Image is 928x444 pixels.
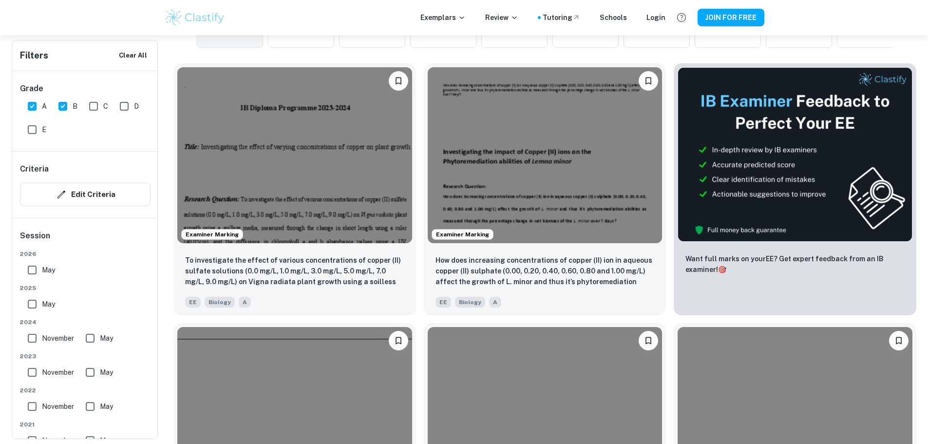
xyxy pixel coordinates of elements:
[42,367,74,378] span: November
[20,83,151,95] h6: Grade
[543,12,580,23] a: Tutoring
[42,124,46,135] span: E
[20,352,151,361] span: 2023
[182,230,243,239] span: Examiner Marking
[20,420,151,429] span: 2021
[205,297,235,308] span: Biology
[20,284,151,292] span: 2025
[20,318,151,327] span: 2024
[20,163,49,175] h6: Criteria
[389,331,408,350] button: Please log in to bookmark exemplars
[20,386,151,395] span: 2022
[42,101,47,112] span: A
[674,63,916,315] a: ThumbnailWant full marks on yourEE? Get expert feedback from an IB examiner!
[424,63,666,315] a: Examiner MarkingPlease log in to bookmark exemplarsHow does increasing concentrations of copper (...
[489,297,501,308] span: A
[600,12,627,23] a: Schools
[639,331,658,350] button: Please log in to bookmark exemplars
[673,9,690,26] button: Help and Feedback
[718,266,726,273] span: 🎯
[639,71,658,91] button: Please log in to bookmark exemplars
[20,49,48,62] h6: Filters
[432,230,493,239] span: Examiner Marking
[173,63,416,315] a: Examiner MarkingPlease log in to bookmark exemplarsTo investigate the effect of various concentra...
[185,297,201,308] span: EE
[436,255,655,288] p: How does increasing concentrations of copper (II) ion in aqueous copper (II) sulphate (0.00, 0.20...
[389,71,408,91] button: Please log in to bookmark exemplars
[698,9,764,26] button: JOIN FOR FREE
[485,12,518,23] p: Review
[42,333,74,344] span: November
[177,67,412,243] img: Biology EE example thumbnail: To investigate the effect of various con
[239,297,251,308] span: A
[455,297,485,308] span: Biology
[100,367,113,378] span: May
[678,67,912,242] img: Thumbnail
[73,101,77,112] span: B
[420,12,466,23] p: Exemplars
[134,101,139,112] span: D
[646,12,665,23] a: Login
[20,250,151,258] span: 2026
[100,401,113,412] span: May
[20,230,151,250] h6: Session
[185,255,404,288] p: To investigate the effect of various concentrations of copper (II) sulfate solutions (0.0 mg/L, 1...
[103,101,108,112] span: C
[116,48,150,63] button: Clear All
[42,401,74,412] span: November
[20,183,151,206] button: Edit Criteria
[436,297,451,308] span: EE
[164,8,226,27] img: Clastify logo
[428,67,663,243] img: Biology EE example thumbnail: How does increasing concentrations of co
[42,299,55,309] span: May
[42,265,55,275] span: May
[100,333,113,344] span: May
[685,253,905,275] p: Want full marks on your EE ? Get expert feedback from an IB examiner!
[889,331,909,350] button: Please log in to bookmark exemplars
